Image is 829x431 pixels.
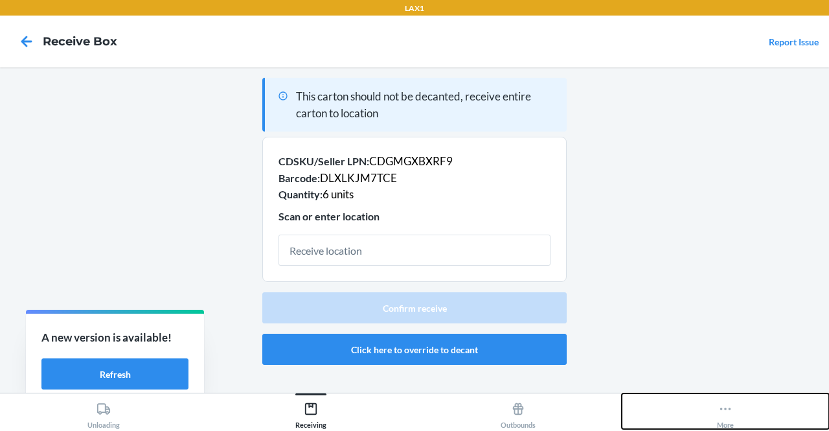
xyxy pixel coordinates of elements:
[278,210,380,222] span: Scan or enter location
[717,397,734,429] div: More
[622,393,829,429] button: More
[41,358,188,390] button: Refresh
[296,89,531,120] span: This carton should not be decanted, receive entire carton to location
[278,172,320,184] span: Barcode:
[278,153,551,203] div: CDGMGXBXRF9 DLXLKJM7TCE 6 units
[501,397,536,429] div: Outbounds
[278,155,369,167] span: CDSKU/Seller LPN:
[43,33,117,50] h4: Receive Box
[41,329,188,346] p: A new version is available!
[769,36,819,47] a: Report Issue
[405,3,424,14] p: LAX1
[278,235,551,266] input: Receive location
[278,188,323,200] span: Quantity:
[414,393,622,429] button: Outbounds
[207,393,414,429] button: Receiving
[262,292,567,323] button: Confirm receive
[295,397,326,429] div: Receiving
[262,334,567,365] button: Click here to override to decant
[87,397,120,429] div: Unloading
